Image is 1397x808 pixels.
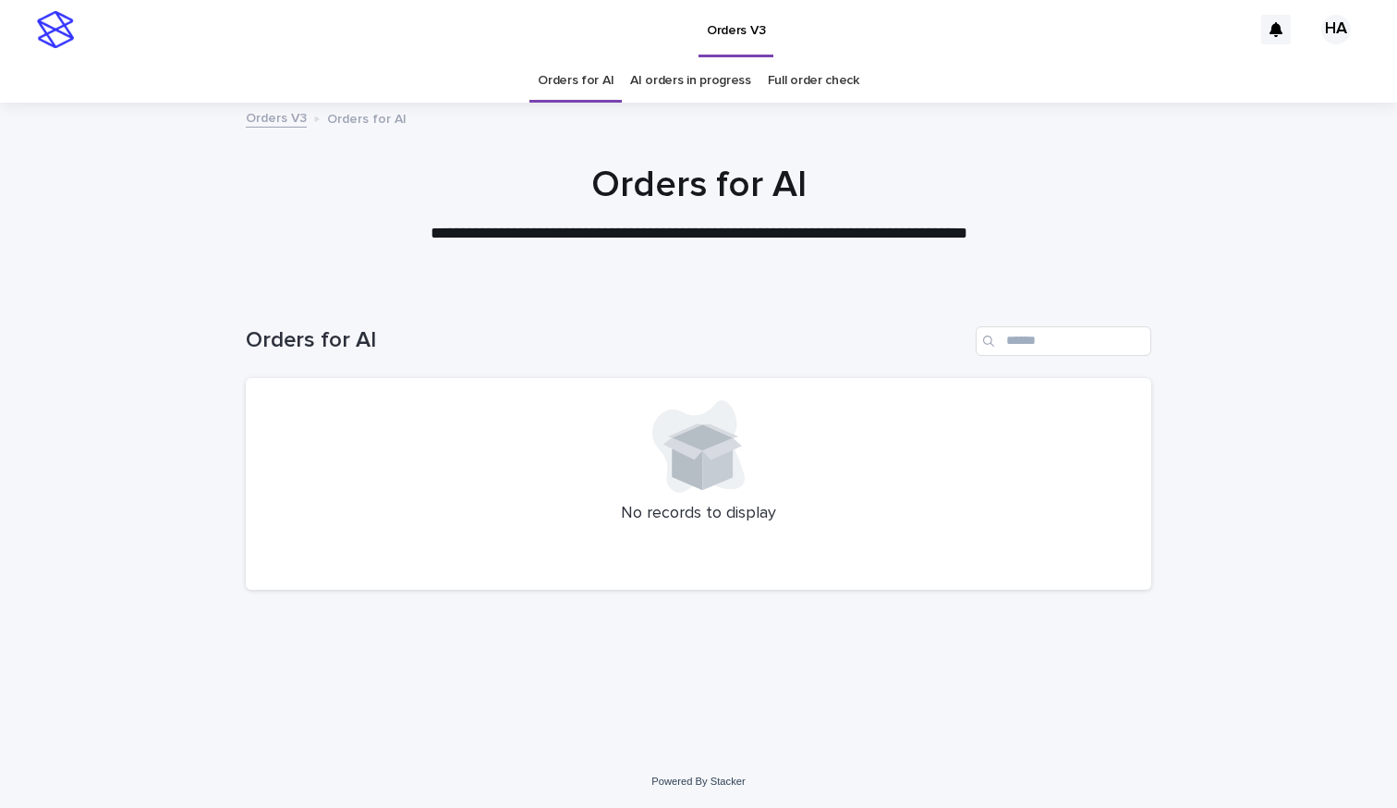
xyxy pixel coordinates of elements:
img: stacker-logo-s-only.png [37,11,74,48]
p: Orders for AI [327,107,407,128]
input: Search [976,326,1151,356]
a: Orders for AI [538,59,613,103]
div: HA [1321,15,1351,44]
a: Orders V3 [246,106,307,128]
h1: Orders for AI [246,163,1151,207]
a: AI orders in progress [630,59,751,103]
p: No records to display [268,504,1129,524]
a: Powered By Stacker [651,776,745,787]
a: Full order check [768,59,859,103]
h1: Orders for AI [246,327,968,354]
